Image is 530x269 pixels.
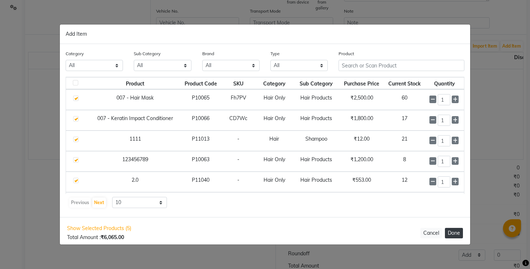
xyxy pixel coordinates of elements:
td: P10065 [180,89,221,110]
td: 1111 [90,131,180,151]
td: 60 [384,89,425,110]
td: Shampoo [293,131,340,151]
td: Hair Products [293,192,340,213]
td: ₹553.00 [340,172,384,192]
b: ₹6,065.00 [101,234,124,241]
td: Fh7PV [221,89,255,110]
td: 2.0 [90,192,180,213]
input: Search or Scan Product [339,60,464,71]
td: 123456789 [90,151,180,172]
label: Type [270,50,280,57]
td: Hair Only [256,110,293,131]
td: Hair Only [256,89,293,110]
label: Sub Category [134,50,160,57]
td: 007 - Hair Mask [90,89,180,110]
label: Category [66,50,84,57]
td: P11013 [180,131,221,151]
td: Hair Products [293,110,340,131]
th: SKU [221,77,255,89]
td: P11040 [180,172,221,192]
td: ₹1,200.00 [340,151,384,172]
th: Sub Category [293,77,340,89]
label: Product [339,50,354,57]
th: Quantity [425,77,464,89]
td: 17 [384,110,425,131]
td: ₹12.00 [340,131,384,151]
td: ₹2,500.00 [340,89,384,110]
td: Hair [256,131,293,151]
th: Product Code [180,77,221,89]
td: Hair Products [293,151,340,172]
th: Current Stock [384,77,425,89]
td: P10066 [180,110,221,131]
td: Hair Only [256,151,293,172]
td: 21 [384,131,425,151]
td: Hair Products [293,172,340,192]
td: Hair Products [293,89,340,110]
td: 007 - Keratin Impact Conditioner [90,110,180,131]
span: Purchase Price [344,80,379,87]
button: Done [445,228,463,238]
span: Show Selected Products (5) [67,225,131,232]
th: Product [90,77,180,89]
td: - [221,131,255,151]
td: P10063 [180,151,221,172]
td: Hair Only [256,172,293,192]
td: ₹553.00 [340,192,384,213]
td: - [221,192,255,213]
td: P10977 [180,192,221,213]
td: - [221,172,255,192]
td: CD7Wc [221,110,255,131]
button: Next [92,198,106,208]
td: - [221,151,255,172]
td: Hair Only [256,192,293,213]
td: 12 [384,172,425,192]
label: Brand [202,50,214,57]
td: 8 [384,151,425,172]
td: 2.0 [90,172,180,192]
span: Total Amount : [67,234,124,241]
th: Category [256,77,293,89]
td: 19 [384,192,425,213]
td: ₹1,800.00 [340,110,384,131]
button: Cancel [420,228,442,238]
div: Add Item [60,25,470,44]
